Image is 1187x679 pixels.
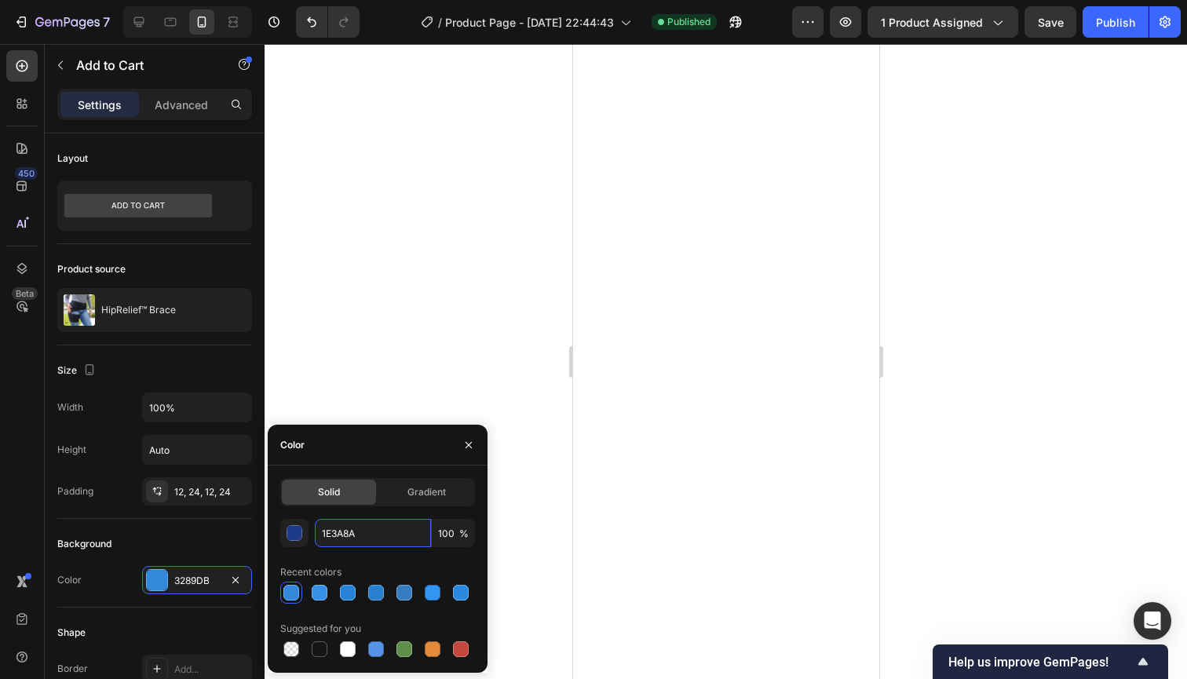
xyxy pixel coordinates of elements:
p: Advanced [155,97,208,113]
div: Beta [12,287,38,300]
p: Add to Cart [76,56,210,75]
div: 3289DB [174,574,220,588]
div: Color [57,573,82,587]
span: Solid [318,485,340,499]
div: Size [57,360,99,381]
button: Save [1024,6,1076,38]
div: 12, 24, 12, 24 [174,485,248,499]
input: Auto [143,436,251,464]
div: Background [57,537,111,551]
input: Eg: FFFFFF [315,519,431,547]
span: Product Page - [DATE] 22:44:43 [445,14,614,31]
div: Color [280,438,305,452]
p: 7 [103,13,110,31]
div: 450 [15,167,38,180]
div: Height [57,443,86,457]
div: Shape [57,626,86,640]
div: Open Intercom Messenger [1134,602,1171,640]
div: Padding [57,484,93,498]
p: Settings [78,97,122,113]
div: Border [57,662,88,676]
span: Published [667,15,710,29]
div: Suggested for you [280,622,361,636]
span: Gradient [407,485,446,499]
div: Recent colors [280,565,341,579]
button: Show survey - Help us improve GemPages! [948,652,1152,671]
p: HipRelief™ Brace [101,305,176,316]
div: Layout [57,151,88,166]
button: Publish [1083,6,1149,38]
span: 1 product assigned [881,14,983,31]
button: 7 [6,6,117,38]
div: Add... [174,663,248,677]
div: Product source [57,262,126,276]
span: Help us improve GemPages! [948,655,1134,670]
div: Width [57,400,83,414]
span: / [438,14,442,31]
span: Save [1038,16,1064,29]
img: product feature img [64,294,95,326]
div: Undo/Redo [296,6,360,38]
button: 1 product assigned [867,6,1018,38]
input: Auto [143,393,251,422]
div: Publish [1096,14,1135,31]
span: % [459,527,469,541]
iframe: Design area [573,44,879,679]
